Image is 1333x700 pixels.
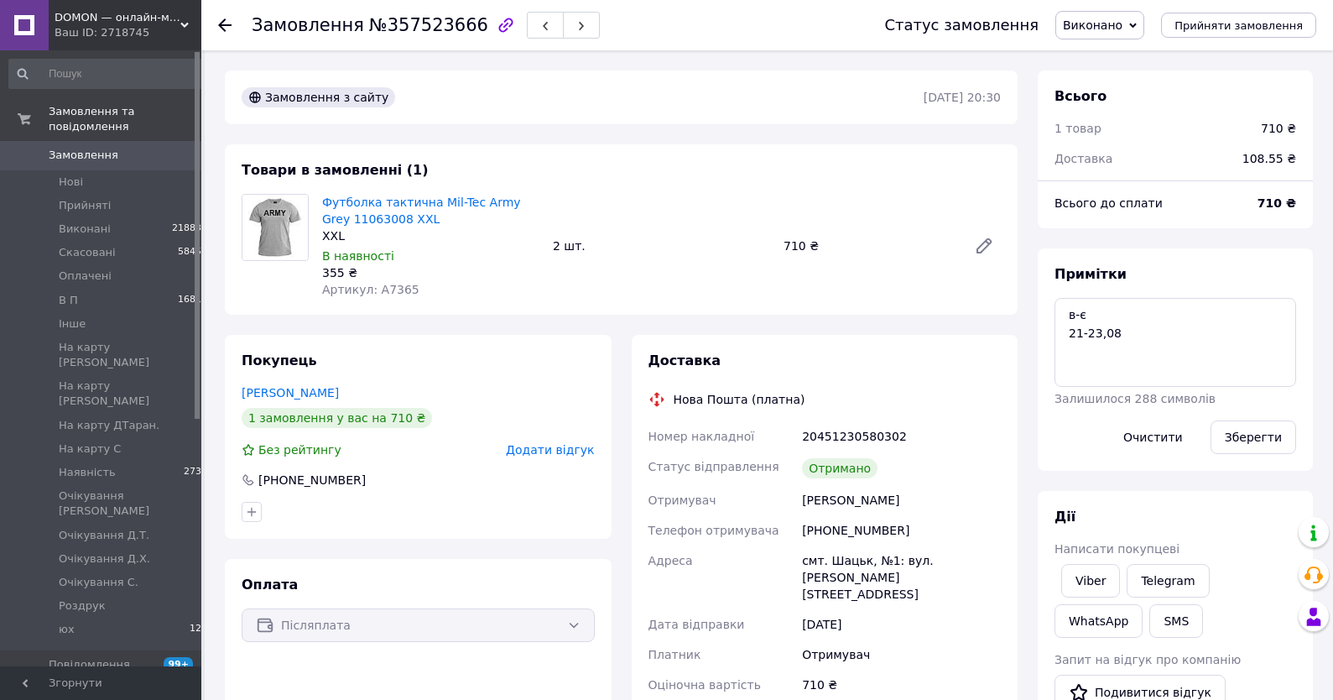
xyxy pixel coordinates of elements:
div: 710 ₴ [1261,120,1296,137]
div: XXL [322,227,539,244]
span: Замовлення [49,148,118,163]
span: Всього [1054,88,1106,104]
span: На карту [PERSON_NAME] [59,379,201,409]
span: Прийняті [59,198,111,213]
span: Артикул: A7365 [322,283,419,296]
span: 16810 [178,293,207,308]
span: Адреса [648,554,693,567]
div: 355 ₴ [322,264,539,281]
span: 2733 [184,465,207,480]
span: Очікування Д.Х. [59,551,150,567]
span: Дії [1054,509,1075,525]
div: Повернутися назад [218,17,232,34]
div: Отримано [802,458,877,478]
span: Залишилося 288 символів [1054,392,1216,405]
b: 710 ₴ [1257,196,1296,210]
a: WhatsApp [1054,604,1143,638]
span: Оціночна вартість [648,678,761,692]
span: Виконані [59,222,111,237]
div: [PHONE_NUMBER] [799,515,1004,546]
span: Номер накладної [648,430,755,443]
span: Повідомлення [49,657,130,672]
span: Очікування Д.Т. [59,528,149,543]
span: Оплачені [59,269,112,284]
div: [PERSON_NAME] [799,485,1004,515]
span: Роздрук [59,598,106,614]
div: 2 шт. [546,234,777,258]
span: 1 товар [1054,122,1101,135]
div: Нова Пошта (платна) [669,391,810,408]
span: Всього до сплати [1054,196,1163,210]
span: Статус відправлення [648,460,779,473]
span: Написати покупцеві [1054,542,1179,556]
span: DOMON — онлайн-магазин [55,10,180,25]
span: На карту С [59,441,121,457]
button: SMS [1149,604,1203,638]
span: №357523666 [369,15,488,35]
span: Очікування [PERSON_NAME] [59,488,201,519]
a: Telegram [1127,564,1209,598]
img: Футболка тактична Mil-Tec Army Grey 11063008 XXL [242,195,308,260]
span: Наявність [59,465,116,480]
span: 99+ [164,657,193,671]
span: Доставка [648,353,721,368]
span: Очікування С. [59,575,138,590]
time: [DATE] 20:30 [924,91,1001,104]
a: Редагувати [967,229,1001,263]
span: В П [59,293,78,308]
div: Статус замовлення [884,17,1039,34]
span: 218837 [172,222,207,237]
input: Пошук [8,59,209,89]
span: Примітки [1054,266,1127,282]
span: 125 [190,622,207,637]
div: 710 ₴ [799,670,1004,700]
button: Прийняти замовлення [1161,13,1316,38]
div: [DATE] [799,609,1004,640]
button: Зберегти [1211,421,1296,454]
div: 108.55 ₴ [1232,140,1306,177]
textarea: в-є 21-23,08 [1054,298,1296,387]
span: Нові [59,175,83,190]
span: Замовлення та повідомлення [49,104,201,134]
a: [PERSON_NAME] [242,386,339,400]
div: Ваш ID: 2718745 [55,25,201,40]
div: Отримувач [799,640,1004,670]
span: Без рейтингу [258,443,341,457]
span: Дата відправки [648,618,745,631]
span: Запит на відгук про компанію [1054,653,1241,666]
span: Скасовані [59,245,116,260]
div: 1 замовлення у вас на 710 ₴ [242,408,432,428]
div: [PHONE_NUMBER] [257,472,367,488]
span: Інше [59,316,86,332]
span: На карту ДТаран. [59,418,159,433]
span: Замовлення [252,15,364,35]
div: Замовлення з сайту [242,87,395,107]
span: 58456 [178,245,207,260]
span: Платник [648,648,701,661]
div: смт. Шацьк, №1: вул. [PERSON_NAME][STREET_ADDRESS] [799,546,1004,609]
div: 20451230580302 [799,421,1004,452]
span: На карту [PERSON_NAME] [59,340,201,370]
div: 710 ₴ [777,234,961,258]
span: Доставка [1054,152,1112,165]
span: юx [59,622,75,637]
span: Покупець [242,353,317,368]
span: В наявності [322,249,394,263]
span: Товари в замовленні (1) [242,162,429,178]
span: Оплата [242,577,298,593]
span: Отримувач [648,494,716,507]
span: Прийняти замовлення [1174,19,1303,32]
span: Додати відгук [506,443,594,457]
a: Футболка тактична Mil-Tec Army Grey 11063008 XXL [322,196,521,226]
a: Viber [1061,564,1120,598]
span: Телефон отримувача [648,524,779,537]
span: Виконано [1063,18,1122,32]
button: Очистити [1109,421,1197,454]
